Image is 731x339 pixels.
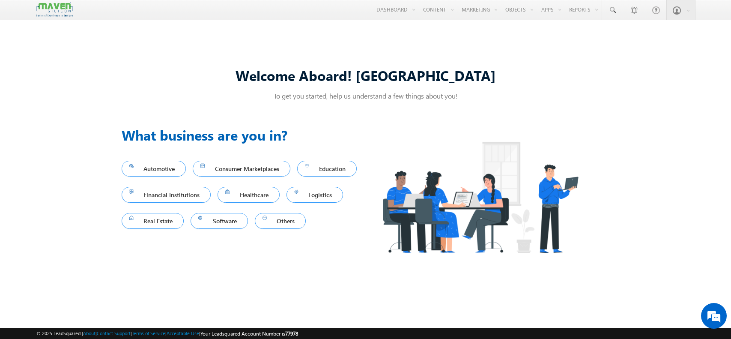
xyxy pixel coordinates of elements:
[129,163,179,174] span: Automotive
[129,189,203,201] span: Financial Institutions
[200,163,283,174] span: Consumer Marketplaces
[83,330,95,336] a: About
[97,330,131,336] a: Contact Support
[36,2,72,17] img: Custom Logo
[36,330,298,338] span: © 2025 LeadSquared | | | | |
[167,330,199,336] a: Acceptable Use
[129,215,176,227] span: Real Estate
[305,163,349,174] span: Education
[285,330,298,337] span: 77978
[132,330,165,336] a: Terms of Service
[294,189,336,201] span: Logistics
[366,125,594,270] img: Industry.png
[122,91,610,100] p: To get you started, help us understand a few things about you!
[263,215,298,227] span: Others
[225,189,272,201] span: Healthcare
[122,66,610,84] div: Welcome Aboard! [GEOGRAPHIC_DATA]
[122,125,366,145] h3: What business are you in?
[200,330,298,337] span: Your Leadsquared Account Number is
[198,215,240,227] span: Software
